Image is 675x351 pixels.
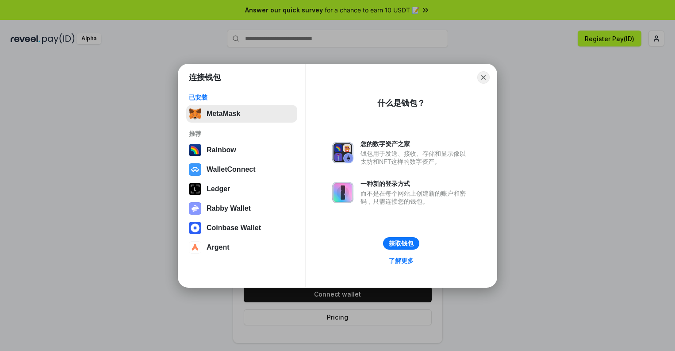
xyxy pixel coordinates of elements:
div: Coinbase Wallet [207,224,261,232]
a: 了解更多 [384,255,419,266]
img: svg+xml,%3Csvg%20width%3D%2228%22%20height%3D%2228%22%20viewBox%3D%220%200%2028%2028%22%20fill%3D... [189,222,201,234]
button: Rainbow [186,141,297,159]
div: 钱包用于发送、接收、存储和显示像以太坊和NFT这样的数字资产。 [361,150,470,166]
img: svg+xml,%3Csvg%20width%3D%2228%22%20height%3D%2228%22%20viewBox%3D%220%200%2028%2028%22%20fill%3D... [189,163,201,176]
button: 获取钱包 [383,237,419,250]
img: svg+xml,%3Csvg%20xmlns%3D%22http%3A%2F%2Fwww.w3.org%2F2000%2Fsvg%22%20fill%3D%22none%22%20viewBox... [332,142,353,163]
div: 您的数字资产之家 [361,140,470,148]
div: 什么是钱包？ [377,98,425,108]
div: 已安装 [189,93,295,101]
button: Close [477,71,490,84]
div: 获取钱包 [389,239,414,247]
button: WalletConnect [186,161,297,178]
div: WalletConnect [207,166,256,174]
button: Ledger [186,180,297,198]
img: svg+xml,%3Csvg%20width%3D%2228%22%20height%3D%2228%22%20viewBox%3D%220%200%2028%2028%22%20fill%3D... [189,241,201,254]
div: Argent [207,243,230,251]
h1: 连接钱包 [189,72,221,83]
button: Argent [186,239,297,256]
button: MetaMask [186,105,297,123]
div: 一种新的登录方式 [361,180,470,188]
div: 了解更多 [389,257,414,265]
div: MetaMask [207,110,240,118]
img: svg+xml,%3Csvg%20xmlns%3D%22http%3A%2F%2Fwww.w3.org%2F2000%2Fsvg%22%20width%3D%2228%22%20height%3... [189,183,201,195]
div: Rabby Wallet [207,204,251,212]
button: Coinbase Wallet [186,219,297,237]
img: svg+xml,%3Csvg%20fill%3D%22none%22%20height%3D%2233%22%20viewBox%3D%220%200%2035%2033%22%20width%... [189,108,201,120]
div: Rainbow [207,146,236,154]
div: Ledger [207,185,230,193]
button: Rabby Wallet [186,200,297,217]
div: 推荐 [189,130,295,138]
img: svg+xml,%3Csvg%20width%3D%22120%22%20height%3D%22120%22%20viewBox%3D%220%200%20120%20120%22%20fil... [189,144,201,156]
img: svg+xml,%3Csvg%20xmlns%3D%22http%3A%2F%2Fwww.w3.org%2F2000%2Fsvg%22%20fill%3D%22none%22%20viewBox... [332,182,353,203]
div: 而不是在每个网站上创建新的账户和密码，只需连接您的钱包。 [361,189,470,205]
img: svg+xml,%3Csvg%20xmlns%3D%22http%3A%2F%2Fwww.w3.org%2F2000%2Fsvg%22%20fill%3D%22none%22%20viewBox... [189,202,201,215]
